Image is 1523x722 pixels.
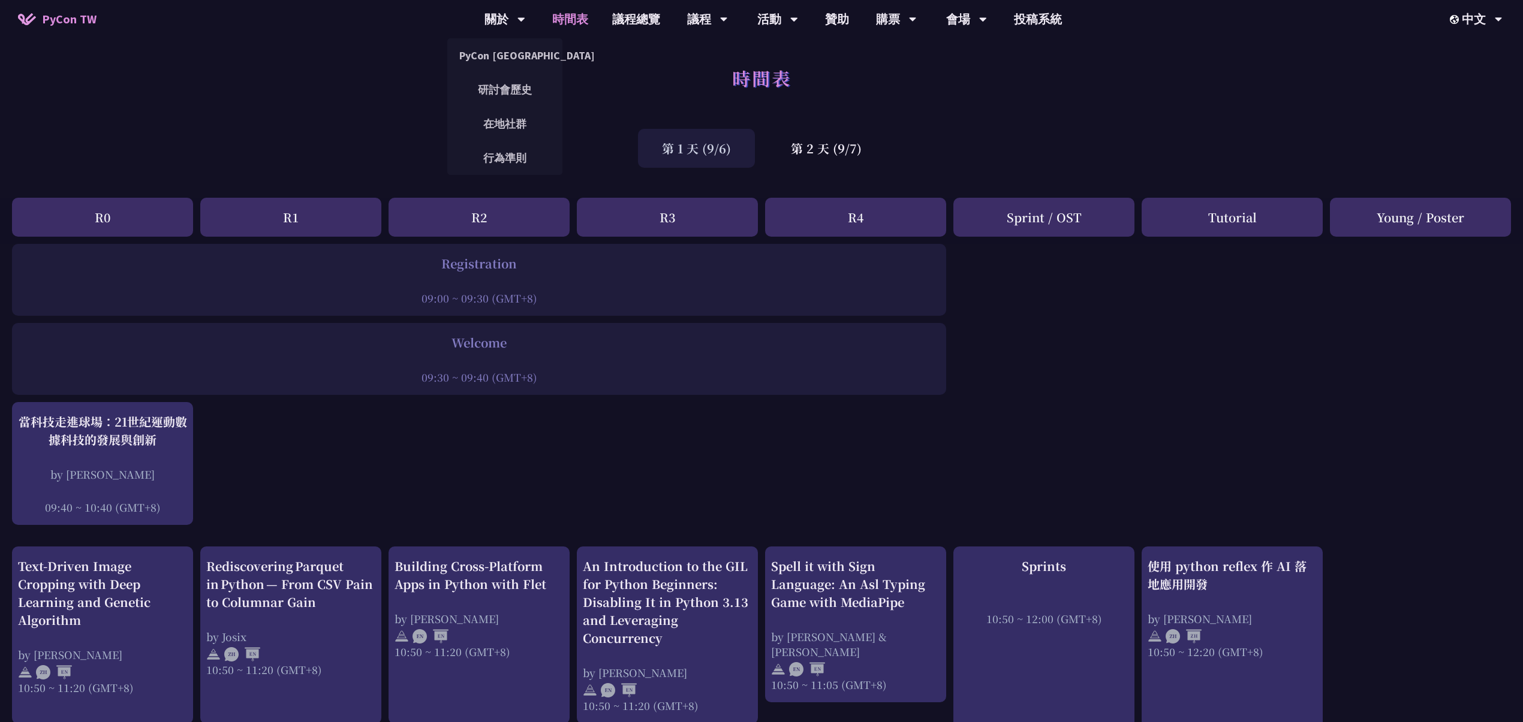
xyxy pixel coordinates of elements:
div: Rediscovering Parquet in Python — From CSV Pain to Columnar Gain [206,557,375,611]
div: by [PERSON_NAME] [18,467,187,482]
h1: 時間表 [732,60,791,96]
div: 當科技走進球場：21世紀運動數據科技的發展與創新 [18,413,187,449]
div: 第 2 天 (9/7) [767,129,886,168]
div: Young / Poster [1330,198,1511,237]
img: ENEN.5a408d1.svg [601,683,637,697]
div: by [PERSON_NAME] [18,647,187,662]
div: Sprints [959,557,1128,575]
a: 當科技走進球場：21世紀運動數據科技的發展與創新 by [PERSON_NAME] 09:40 ~ 10:40 (GMT+8) [18,413,187,515]
a: Spell it with Sign Language: An Asl Typing Game with MediaPipe by [PERSON_NAME] & [PERSON_NAME] 1... [771,557,940,692]
div: 10:50 ~ 11:20 (GMT+8) [583,698,752,713]
div: Spell it with Sign Language: An Asl Typing Game with MediaPipe [771,557,940,611]
a: Text-Driven Image Cropping with Deep Learning and Genetic Algorithm by [PERSON_NAME] 10:50 ~ 11:2... [18,557,187,714]
img: svg+xml;base64,PHN2ZyB4bWxucz0iaHR0cDovL3d3dy53My5vcmcvMjAwMC9zdmciIHdpZHRoPSIyNCIgaGVpZ2h0PSIyNC... [395,629,409,644]
div: Sprint / OST [953,198,1134,237]
div: 10:50 ~ 11:20 (GMT+8) [395,644,564,659]
a: 行為準則 [447,144,562,172]
div: by Josix [206,629,375,644]
div: 第 1 天 (9/6) [638,129,755,168]
a: PyCon [GEOGRAPHIC_DATA] [447,41,562,70]
div: 10:50 ~ 11:05 (GMT+8) [771,677,940,692]
img: svg+xml;base64,PHN2ZyB4bWxucz0iaHR0cDovL3d3dy53My5vcmcvMjAwMC9zdmciIHdpZHRoPSIyNCIgaGVpZ2h0PSIyNC... [771,662,785,676]
a: 在地社群 [447,110,562,138]
div: 10:50 ~ 11:20 (GMT+8) [18,680,187,695]
img: svg+xml;base64,PHN2ZyB4bWxucz0iaHR0cDovL3d3dy53My5vcmcvMjAwMC9zdmciIHdpZHRoPSIyNCIgaGVpZ2h0PSIyNC... [583,683,597,697]
img: svg+xml;base64,PHN2ZyB4bWxucz0iaHR0cDovL3d3dy53My5vcmcvMjAwMC9zdmciIHdpZHRoPSIyNCIgaGVpZ2h0PSIyNC... [1148,629,1162,644]
img: Locale Icon [1450,15,1462,24]
div: R1 [200,198,381,237]
div: R2 [389,198,570,237]
div: by [PERSON_NAME] [1148,611,1317,626]
a: Building Cross-Platform Apps in Python with Flet by [PERSON_NAME] 10:50 ~ 11:20 (GMT+8) [395,557,564,714]
div: R3 [577,198,758,237]
img: ZHEN.371966e.svg [224,647,260,661]
div: Building Cross-Platform Apps in Python with Flet [395,557,564,593]
div: by [PERSON_NAME] & [PERSON_NAME] [771,629,940,659]
div: 09:30 ~ 09:40 (GMT+8) [18,370,940,385]
div: R0 [12,198,193,237]
div: 09:40 ~ 10:40 (GMT+8) [18,500,187,515]
div: by [PERSON_NAME] [395,611,564,626]
div: R4 [765,198,946,237]
div: 10:50 ~ 11:20 (GMT+8) [206,662,375,677]
img: ZHZH.38617ef.svg [1166,629,1202,644]
div: Text-Driven Image Cropping with Deep Learning and Genetic Algorithm [18,557,187,629]
div: 09:00 ~ 09:30 (GMT+8) [18,291,940,306]
a: Rediscovering Parquet in Python — From CSV Pain to Columnar Gain by Josix 10:50 ~ 11:20 (GMT+8) [206,557,375,714]
a: An Introduction to the GIL for Python Beginners: Disabling It in Python 3.13 and Leveraging Concu... [583,557,752,714]
div: by [PERSON_NAME] [583,665,752,680]
div: 使用 python reflex 作 AI 落地應用開發 [1148,557,1317,593]
div: Tutorial [1142,198,1323,237]
img: ENEN.5a408d1.svg [789,662,825,676]
div: Registration [18,255,940,273]
img: Home icon of PyCon TW 2025 [18,13,36,25]
img: svg+xml;base64,PHN2ZyB4bWxucz0iaHR0cDovL3d3dy53My5vcmcvMjAwMC9zdmciIHdpZHRoPSIyNCIgaGVpZ2h0PSIyNC... [206,647,221,661]
a: 研討會歷史 [447,75,562,104]
span: PyCon TW [42,10,97,28]
a: PyCon TW [6,4,109,34]
img: ZHEN.371966e.svg [36,665,72,679]
img: ENEN.5a408d1.svg [413,629,449,644]
div: 10:50 ~ 12:20 (GMT+8) [1148,644,1317,659]
div: An Introduction to the GIL for Python Beginners: Disabling It in Python 3.13 and Leveraging Concu... [583,557,752,647]
div: Welcome [18,334,940,352]
img: svg+xml;base64,PHN2ZyB4bWxucz0iaHR0cDovL3d3dy53My5vcmcvMjAwMC9zdmciIHdpZHRoPSIyNCIgaGVpZ2h0PSIyNC... [18,665,32,679]
div: 10:50 ~ 12:00 (GMT+8) [959,611,1128,626]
